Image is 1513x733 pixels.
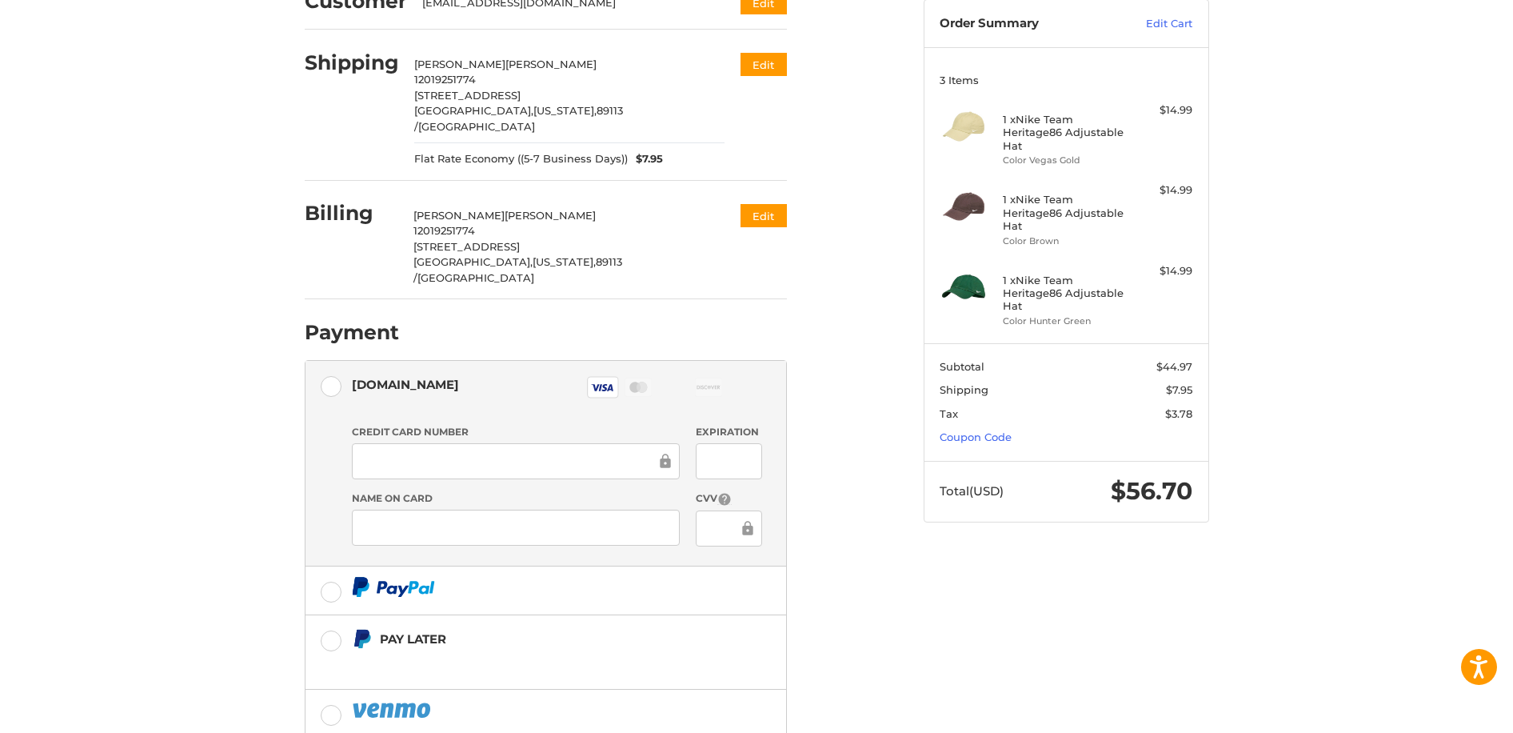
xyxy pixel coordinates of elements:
[1165,407,1192,420] span: $3.78
[1003,193,1125,232] h4: 1 x Nike Team Heritage86 Adjustable Hat
[352,629,372,649] img: Pay Later icon
[940,383,988,396] span: Shipping
[305,320,399,345] h2: Payment
[1003,154,1125,167] li: Color Vegas Gold
[1129,102,1192,118] div: $14.99
[413,224,475,237] span: 12019251774
[940,16,1112,32] h3: Order Summary
[414,73,476,86] span: 12019251774
[1111,476,1192,506] span: $56.70
[628,151,663,167] span: $7.95
[940,407,958,420] span: Tax
[352,577,435,597] img: PayPal icon
[1129,182,1192,198] div: $14.99
[414,58,505,70] span: [PERSON_NAME]
[696,491,762,507] label: CVV
[741,53,787,76] button: Edit
[380,626,686,652] div: Pay Later
[352,491,680,506] label: Name on Card
[940,360,984,373] span: Subtotal
[414,89,521,102] span: [STREET_ADDRESS]
[1129,263,1192,279] div: $14.99
[940,74,1192,86] h3: 3 Items
[533,255,596,268] span: [US_STATE],
[414,151,628,167] span: Flat Rate Economy ((5-7 Business Days))
[413,255,533,268] span: [GEOGRAPHIC_DATA],
[305,50,399,75] h2: Shipping
[1003,274,1125,313] h4: 1 x Nike Team Heritage86 Adjustable Hat
[1381,690,1513,733] iframe: Google Customer Reviews
[414,104,623,133] span: 89113 /
[1156,360,1192,373] span: $44.97
[418,120,535,133] span: [GEOGRAPHIC_DATA]
[505,58,597,70] span: [PERSON_NAME]
[741,204,787,227] button: Edit
[352,371,459,398] div: [DOMAIN_NAME]
[533,104,597,117] span: [US_STATE],
[696,425,762,439] label: Expiration
[1003,234,1125,248] li: Color Brown
[413,255,622,284] span: 89113 /
[505,209,596,222] span: [PERSON_NAME]
[940,483,1004,499] span: Total (USD)
[413,240,520,253] span: [STREET_ADDRESS]
[352,425,680,439] label: Credit Card Number
[417,271,534,284] span: [GEOGRAPHIC_DATA]
[413,209,505,222] span: [PERSON_NAME]
[305,201,398,226] h2: Billing
[1003,113,1125,152] h4: 1 x Nike Team Heritage86 Adjustable Hat
[414,104,533,117] span: [GEOGRAPHIC_DATA],
[352,655,686,670] iframe: PayPal Message 1
[352,700,433,720] img: PayPal icon
[940,431,1012,443] a: Coupon Code
[1112,16,1192,32] a: Edit Cart
[1003,314,1125,328] li: Color Hunter Green
[1166,383,1192,396] span: $7.95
